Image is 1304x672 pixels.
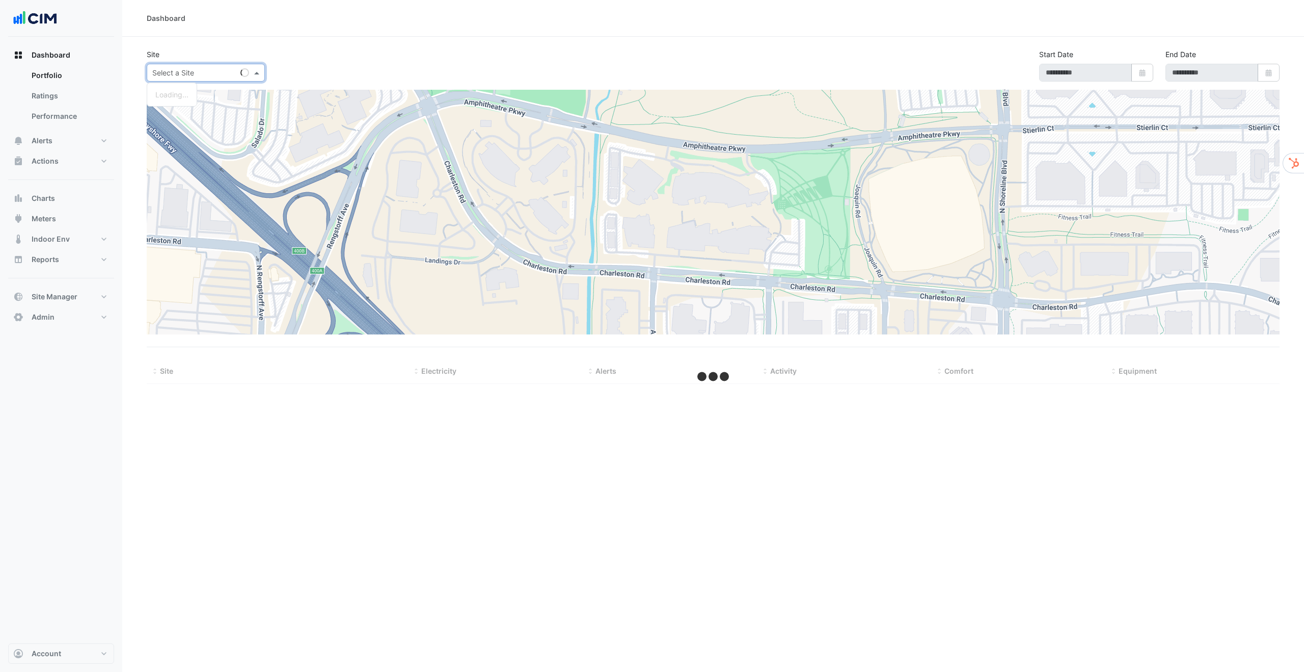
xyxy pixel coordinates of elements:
button: Meters [8,209,114,229]
app-icon: Indoor Env [13,234,23,244]
div: Loading... [147,87,197,102]
button: Reports [8,249,114,270]
label: Site [147,49,159,60]
a: Ratings [23,86,114,106]
span: Comfort [944,367,973,375]
span: Indoor Env [32,234,70,244]
a: Portfolio [23,65,114,86]
app-icon: Alerts [13,136,23,146]
app-icon: Reports [13,254,23,265]
span: Electricity [421,367,456,375]
div: Dashboard [147,13,185,23]
a: Performance [23,106,114,126]
span: Admin [32,312,55,322]
span: Alerts [595,367,616,375]
span: Alerts [32,136,52,146]
button: Account [8,643,114,664]
ng-dropdown-panel: Options list [147,83,197,107]
button: Dashboard [8,45,114,65]
button: Indoor Env [8,229,114,249]
span: Dashboard [32,50,70,60]
label: Start Date [1039,49,1073,60]
div: Dashboard [8,65,114,131]
span: Activity [770,367,797,375]
button: Charts [8,188,114,209]
app-icon: Charts [13,193,23,203]
button: Site Manager [8,287,114,307]
span: Reports [32,254,59,265]
app-icon: Admin [13,312,23,322]
button: Actions [8,151,114,171]
app-icon: Dashboard [13,50,23,60]
span: Site Manager [32,292,77,302]
app-icon: Actions [13,156,23,166]
span: Equipment [1119,367,1157,375]
span: Site [160,367,173,375]
app-icon: Meters [13,214,23,224]
span: Charts [32,193,55,203]
span: Meters [32,214,56,224]
span: Actions [32,156,59,166]
img: Company Logo [12,8,58,29]
span: Account [32,649,61,659]
button: Admin [8,307,114,327]
label: End Date [1165,49,1196,60]
app-icon: Site Manager [13,292,23,302]
button: Alerts [8,131,114,151]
